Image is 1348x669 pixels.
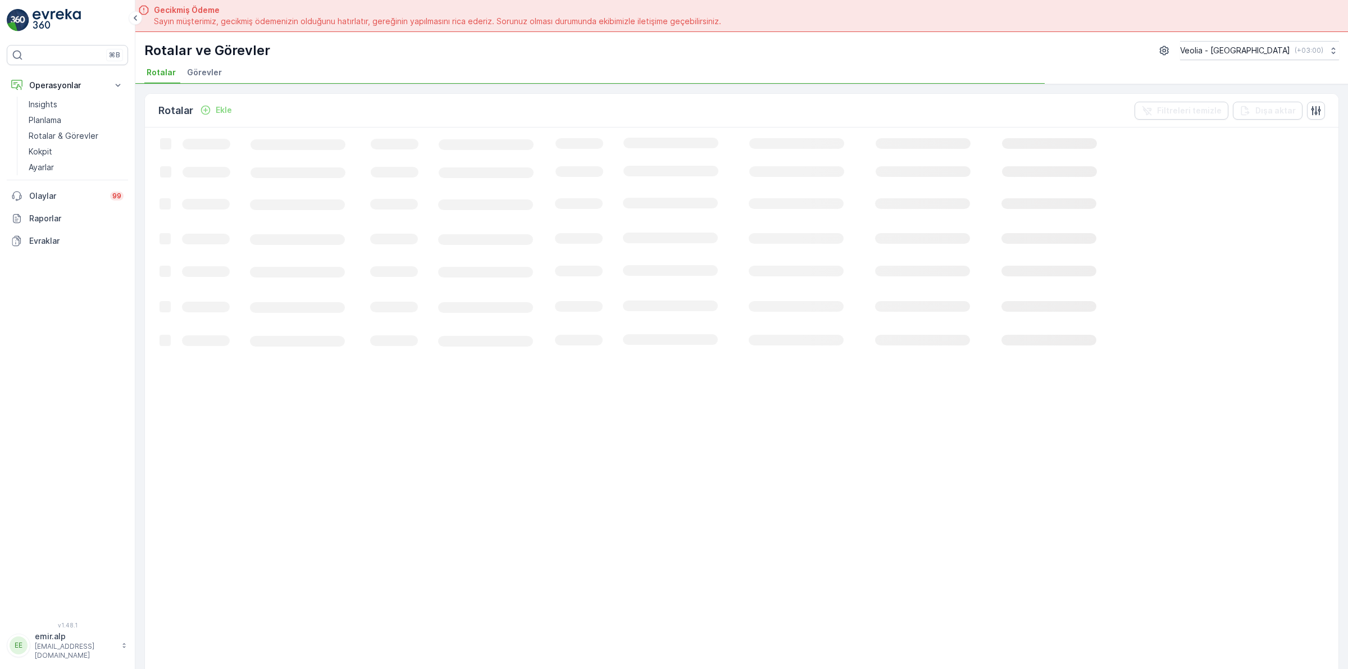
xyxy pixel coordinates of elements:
a: Raporlar [7,207,128,230]
p: Operasyonlar [29,80,106,91]
span: Rotalar [147,67,176,78]
button: Operasyonlar [7,74,128,97]
a: Olaylar99 [7,185,128,207]
p: Insights [29,99,57,110]
a: Planlama [24,112,128,128]
p: Evraklar [29,235,124,247]
p: Ekle [216,104,232,116]
p: Planlama [29,115,61,126]
p: Rotalar [158,103,193,119]
p: Kokpit [29,146,52,157]
span: v 1.48.1 [7,622,128,629]
span: Sayın müşterimiz, gecikmiş ödemenizin olduğunu hatırlatır, gereğinin yapılmasını rica ederiz. Sor... [154,16,721,27]
a: Rotalar & Görevler [24,128,128,144]
img: logo_light-DOdMpM7g.png [33,9,81,31]
a: Ayarlar [24,160,128,175]
a: Insights [24,97,128,112]
button: Ekle [195,103,236,117]
a: Evraklar [7,230,128,252]
button: Veolia - [GEOGRAPHIC_DATA](+03:00) [1180,41,1339,60]
button: Dışa aktar [1233,102,1303,120]
p: Rotalar ve Görevler [144,42,270,60]
p: Olaylar [29,190,103,202]
p: Filtreleri temizle [1157,105,1222,116]
p: Veolia - [GEOGRAPHIC_DATA] [1180,45,1290,56]
p: Rotalar & Görevler [29,130,98,142]
p: Raporlar [29,213,124,224]
img: logo [7,9,29,31]
span: Gecikmiş Ödeme [154,4,721,16]
p: Ayarlar [29,162,54,173]
p: ( +03:00 ) [1295,46,1323,55]
p: 99 [112,192,121,201]
p: ⌘B [109,51,120,60]
p: Dışa aktar [1255,105,1296,116]
button: Filtreleri temizle [1135,102,1228,120]
p: [EMAIL_ADDRESS][DOMAIN_NAME] [35,642,116,660]
span: Görevler [187,67,222,78]
a: Kokpit [24,144,128,160]
p: emir.alp [35,631,116,642]
button: EEemir.alp[EMAIL_ADDRESS][DOMAIN_NAME] [7,631,128,660]
div: EE [10,636,28,654]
